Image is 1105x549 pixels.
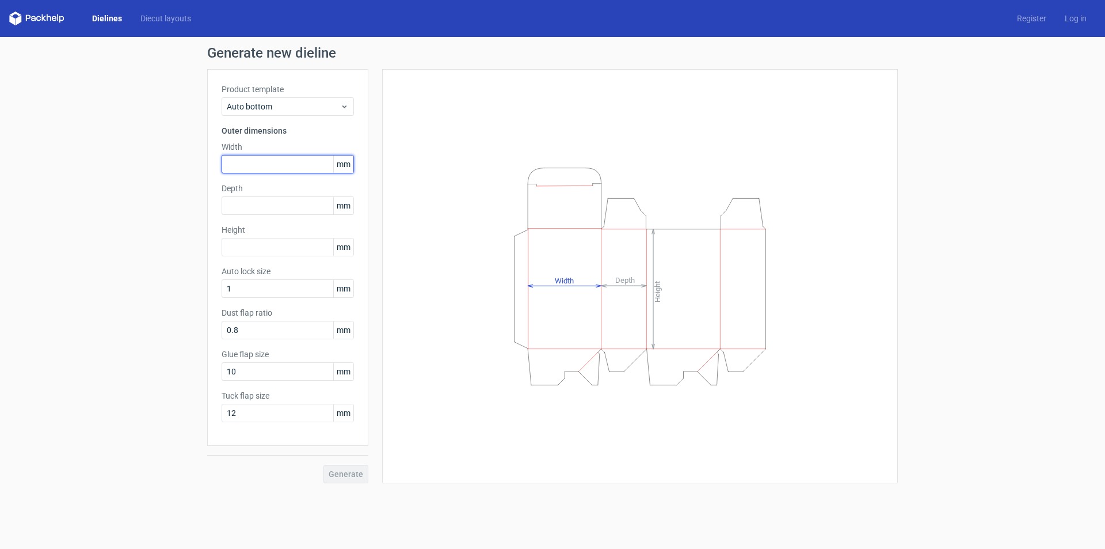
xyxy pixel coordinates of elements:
span: mm [333,156,353,173]
label: Dust flap ratio [222,307,354,319]
label: Width [222,141,354,153]
label: Product template [222,84,354,95]
label: Height [222,224,354,236]
a: Log in [1056,13,1096,24]
span: mm [333,238,353,256]
span: mm [333,197,353,214]
span: mm [333,280,353,297]
label: Auto lock size [222,266,354,277]
h1: Generate new dieline [207,46,898,60]
a: Register [1008,13,1056,24]
span: mm [333,321,353,339]
label: Tuck flap size [222,390,354,402]
tspan: Height [653,281,662,302]
span: mm [333,404,353,422]
tspan: Depth [615,276,635,285]
label: Glue flap size [222,349,354,360]
a: Dielines [83,13,131,24]
span: mm [333,363,353,380]
label: Depth [222,183,354,194]
tspan: Width [555,276,574,285]
h3: Outer dimensions [222,125,354,137]
a: Diecut layouts [131,13,200,24]
span: Auto bottom [227,101,340,112]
